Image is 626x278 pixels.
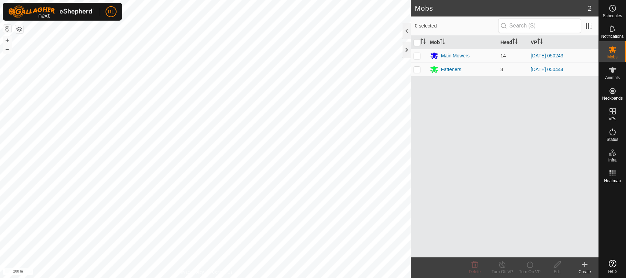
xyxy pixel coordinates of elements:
th: Mob [427,36,498,49]
th: Head [498,36,528,49]
button: Map Layers [15,25,23,33]
span: Help [608,269,617,274]
span: Mobs [607,55,617,59]
span: RL [108,8,114,15]
p-sorticon: Activate to sort [512,40,518,45]
div: Fatteners [441,66,461,73]
div: Main Mowers [441,52,470,59]
div: Turn Off VP [488,269,516,275]
span: VPs [608,117,616,121]
p-sorticon: Activate to sort [440,40,445,45]
span: Neckbands [602,96,623,100]
span: Status [606,137,618,142]
th: VP [528,36,598,49]
span: Notifications [601,34,624,38]
span: Heatmap [604,179,621,183]
div: Turn On VP [516,269,543,275]
span: Delete [469,269,481,274]
span: 14 [501,53,506,58]
span: Animals [605,76,620,80]
h2: Mobs [415,4,588,12]
a: Privacy Policy [178,269,204,275]
a: [DATE] 050243 [531,53,563,58]
span: 0 selected [415,22,498,30]
button: – [3,45,11,53]
p-sorticon: Activate to sort [420,40,426,45]
a: [DATE] 050444 [531,67,563,72]
div: Edit [543,269,571,275]
a: Help [599,257,626,276]
input: Search (S) [498,19,581,33]
div: Create [571,269,598,275]
span: Schedules [603,14,622,18]
a: Contact Us [212,269,232,275]
img: Gallagher Logo [8,5,94,18]
p-sorticon: Activate to sort [537,40,543,45]
span: Infra [608,158,616,162]
button: Reset Map [3,25,11,33]
span: 3 [501,67,503,72]
span: 2 [588,3,592,13]
button: + [3,36,11,44]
